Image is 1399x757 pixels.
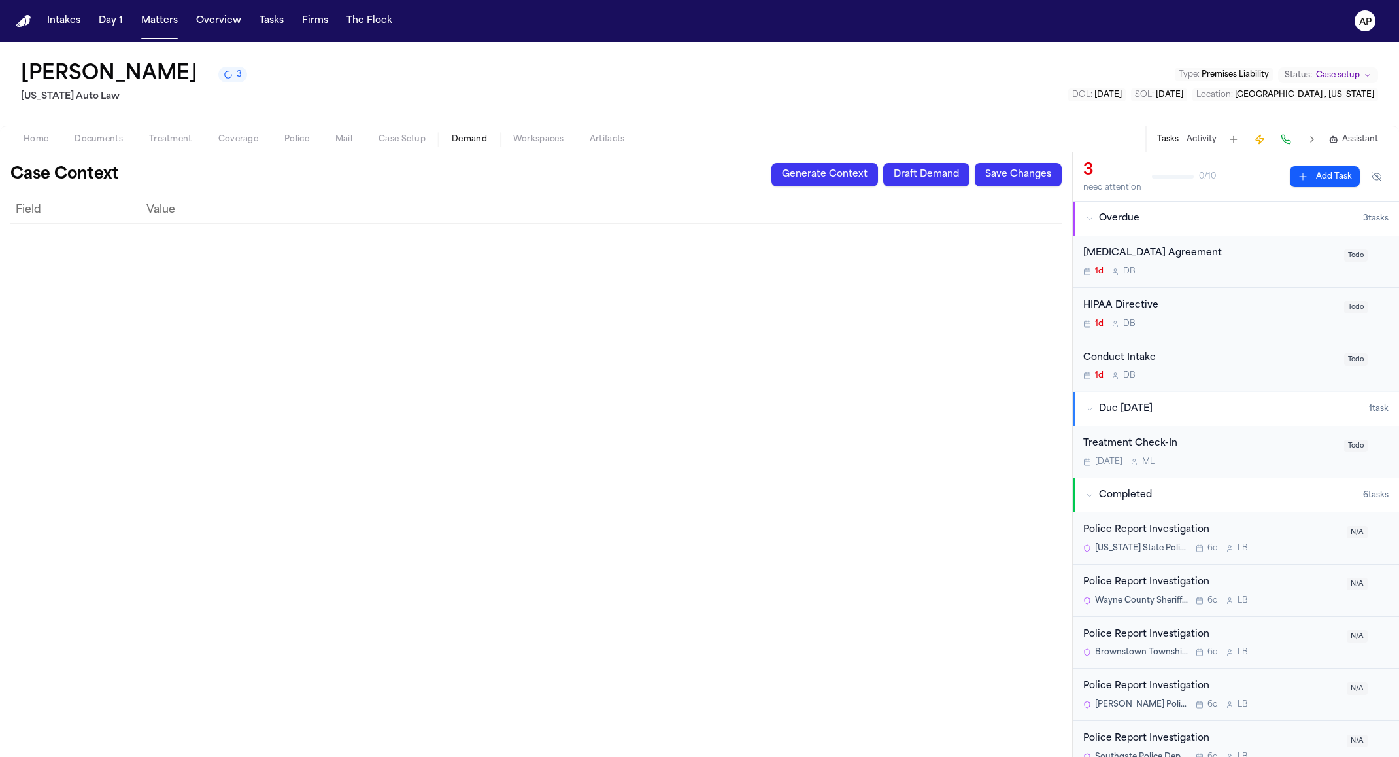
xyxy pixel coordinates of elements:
[1142,457,1155,467] span: M L
[1095,647,1188,658] span: Brownstown Township Police Department
[590,134,625,145] span: Artifacts
[1073,392,1399,426] button: Due [DATE]1task
[1083,183,1141,193] div: need attention
[1344,249,1368,262] span: Todo
[1347,578,1368,590] span: N/A
[1123,370,1136,381] span: D B
[513,134,564,145] span: Workspaces
[1083,731,1339,747] div: Police Report Investigation
[1207,699,1218,710] span: 6d
[1329,134,1378,145] button: Assistant
[1202,71,1269,79] span: Premises Liability
[141,197,1062,223] th: Value
[10,197,141,223] th: Field
[771,163,878,186] button: Generate Context
[1235,91,1374,99] span: [GEOGRAPHIC_DATA] , [US_STATE]
[1207,647,1218,658] span: 6d
[1316,70,1360,80] span: Case setup
[975,163,1062,186] button: Save Changes
[16,15,31,27] a: Home
[341,9,397,33] button: The Flock
[1095,319,1104,329] span: 1d
[1083,246,1336,261] div: [MEDICAL_DATA] Agreement
[1083,351,1336,366] div: Conduct Intake
[1207,595,1218,606] span: 6d
[218,134,258,145] span: Coverage
[1238,543,1248,554] span: L B
[1285,70,1312,80] span: Status:
[1083,575,1339,590] div: Police Report Investigation
[1344,301,1368,313] span: Todo
[21,63,197,86] button: Edit matter name
[452,134,487,145] span: Demand
[16,15,31,27] img: Finch Logo
[1175,68,1273,81] button: Edit Type: Premises Liability
[1277,130,1295,149] button: Make a Call
[1179,71,1200,79] span: Type :
[1207,543,1218,554] span: 6d
[1344,353,1368,366] span: Todo
[1073,478,1399,512] button: Completed6tasks
[1083,627,1339,643] div: Police Report Investigation
[237,69,242,80] span: 3
[1123,319,1136,329] span: D B
[1224,130,1243,149] button: Add Task
[42,9,86,33] button: Intakes
[1344,440,1368,452] span: Todo
[191,9,246,33] button: Overview
[1099,489,1152,502] span: Completed
[254,9,289,33] a: Tasks
[1099,402,1153,415] span: Due [DATE]
[1342,134,1378,145] span: Assistant
[379,134,426,145] span: Case Setup
[1095,457,1122,467] span: [DATE]
[1083,436,1336,451] div: Treatment Check-In
[1196,91,1233,99] span: Location :
[1157,134,1179,145] button: Tasks
[284,134,309,145] span: Police
[1347,682,1368,695] span: N/A
[10,164,119,185] h1: Case Context
[1095,699,1188,710] span: [PERSON_NAME] Police Department
[1073,617,1399,669] div: Open task: Police Report Investigation
[21,63,197,86] h1: [PERSON_NAME]
[1072,91,1092,99] span: DOL :
[1363,213,1389,224] span: 3 task s
[1083,523,1339,538] div: Police Report Investigation
[1073,202,1399,236] button: Overdue3tasks
[1073,288,1399,340] div: Open task: HIPAA Directive
[1123,266,1136,277] span: D B
[335,134,352,145] span: Mail
[1073,512,1399,565] div: Open task: Police Report Investigation
[1099,212,1139,225] span: Overdue
[1369,404,1389,414] span: 1 task
[75,134,123,145] span: Documents
[1095,370,1104,381] span: 1d
[1073,236,1399,288] div: Open task: Retainer Agreement
[883,163,969,186] button: Draft Demand
[1073,426,1399,478] div: Open task: Treatment Check-In
[1083,679,1339,694] div: Police Report Investigation
[1135,91,1154,99] span: SOL :
[1363,490,1389,501] span: 6 task s
[1347,735,1368,747] span: N/A
[1095,595,1188,606] span: Wayne County Sheriff’s Office
[1073,340,1399,392] div: Open task: Conduct Intake
[1192,88,1378,101] button: Edit Location: Taylor , Michigan
[1083,160,1141,181] div: 3
[149,134,192,145] span: Treatment
[136,9,183,33] button: Matters
[1347,526,1368,538] span: N/A
[1073,669,1399,721] div: Open task: Police Report Investigation
[1095,266,1104,277] span: 1d
[1238,699,1248,710] span: L B
[218,67,247,82] button: 3 active tasks
[1094,91,1122,99] span: [DATE]
[21,89,247,105] h2: [US_STATE] Auto Law
[1187,134,1217,145] button: Activity
[1238,647,1248,658] span: L B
